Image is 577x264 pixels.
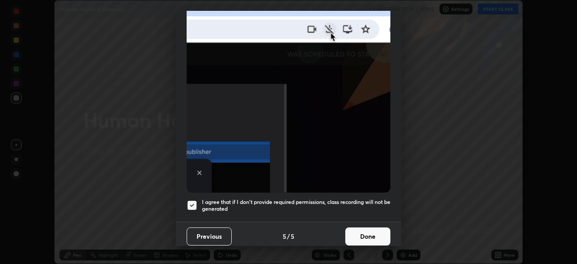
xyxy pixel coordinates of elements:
[345,227,390,245] button: Done
[187,227,232,245] button: Previous
[291,232,294,241] h4: 5
[202,199,390,213] h5: I agree that if I don't provide required permissions, class recording will not be generated
[283,232,286,241] h4: 5
[287,232,290,241] h4: /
